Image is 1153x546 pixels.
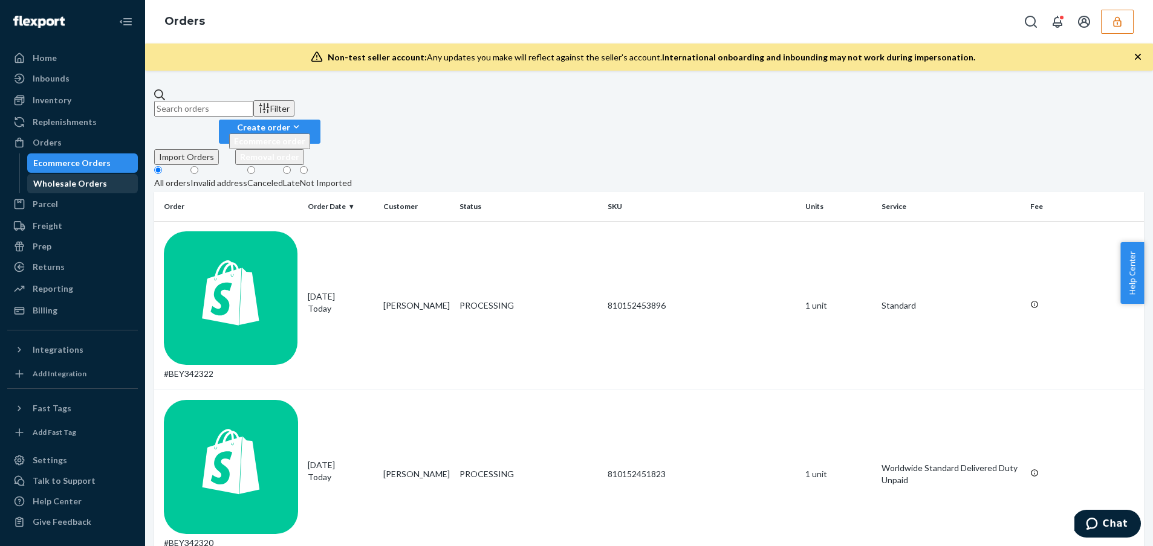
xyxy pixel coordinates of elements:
div: Replenishments [33,116,97,128]
div: Home [33,52,57,64]
a: Orders [164,14,205,28]
iframe: Opens a widget where you can chat to one of our agents [1074,510,1141,540]
p: Today [308,303,374,315]
a: Returns [7,257,138,277]
th: Fee [1025,192,1144,221]
td: [PERSON_NAME] [378,221,455,390]
th: SKU [603,192,801,221]
div: Returns [33,261,65,273]
button: Create orderEcommerce orderRemoval order [219,120,320,144]
th: Order [154,192,303,221]
button: Open account menu [1072,10,1096,34]
button: Fast Tags [7,399,138,418]
div: Help Center [33,495,82,507]
input: Invalid address [190,166,198,174]
div: Inventory [33,94,71,106]
div: Give Feedback [33,516,91,528]
a: Add Fast Tag [7,423,138,442]
td: 1 unit [801,221,877,390]
div: [DATE] [308,459,374,483]
div: Parcel [33,198,58,210]
p: Worldwide Standard Delivered Duty Unpaid [882,462,1021,486]
div: PROCESSING [460,468,599,480]
div: Late [283,177,300,189]
div: Not Imported [300,177,352,189]
button: Close Navigation [114,10,138,34]
div: [DATE] [308,291,374,315]
a: Billing [7,301,138,320]
div: Integrations [33,344,83,356]
button: Open notifications [1045,10,1070,34]
div: Fast Tags [33,402,71,414]
a: Reporting [7,279,138,298]
div: PROCESSING [460,300,599,312]
div: Reporting [33,283,73,295]
button: Integrations [7,340,138,359]
div: 810152453896 [608,300,796,312]
div: Wholesale Orders [33,178,107,190]
input: Canceled [247,166,255,174]
div: Orders [33,136,62,149]
div: Billing [33,304,57,316]
div: Create order [229,121,310,133]
th: Order Date [303,192,379,221]
a: Inbounds [7,69,138,88]
button: Import Orders [154,149,219,165]
a: Parcel [7,194,138,214]
div: Add Fast Tag [33,427,76,437]
div: Freight [33,220,62,232]
button: Give Feedback [7,512,138,532]
a: Prep [7,237,138,256]
div: All orders [154,177,190,189]
th: Status [455,192,603,221]
a: Home [7,48,138,68]
input: Search orders [154,101,253,117]
span: International onboarding and inbounding may not work during impersonation. [662,52,975,62]
div: #BEY342322 [164,231,298,381]
input: Late [283,166,291,174]
button: Help Center [1120,242,1144,304]
span: Ecommerce order [234,136,305,146]
img: Flexport logo [13,16,65,28]
a: Wholesale Orders [27,174,138,193]
div: Settings [33,454,67,466]
a: Settings [7,451,138,470]
input: Not Imported [300,166,308,174]
div: 810152451823 [608,468,796,480]
th: Service [877,192,1025,221]
a: Orders [7,133,138,152]
div: Canceled [247,177,283,189]
a: Freight [7,216,138,236]
div: Any updates you make will reflect against the seller's account. [328,51,975,63]
div: Prep [33,240,51,252]
div: Filter [258,102,290,115]
div: Ecommerce Orders [33,157,111,169]
span: Non-test seller account: [328,52,427,62]
div: Add Integration [33,368,86,379]
a: Add Integration [7,364,138,384]
th: Units [801,192,877,221]
div: Invalid address [190,177,247,189]
input: All orders [154,166,162,174]
a: Help Center [7,492,138,511]
button: Removal order [235,149,304,165]
a: Inventory [7,91,138,110]
div: Inbounds [33,72,70,85]
span: Removal order [240,152,299,162]
p: Today [308,471,374,483]
button: Filter [253,100,294,117]
button: Ecommerce order [229,133,310,149]
a: Ecommerce Orders [27,153,138,173]
ol: breadcrumbs [155,4,215,39]
button: Talk to Support [7,471,138,490]
p: Standard [882,300,1021,312]
a: Replenishments [7,112,138,132]
button: Open Search Box [1019,10,1043,34]
div: Customer [383,201,450,211]
div: Talk to Support [33,475,96,487]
